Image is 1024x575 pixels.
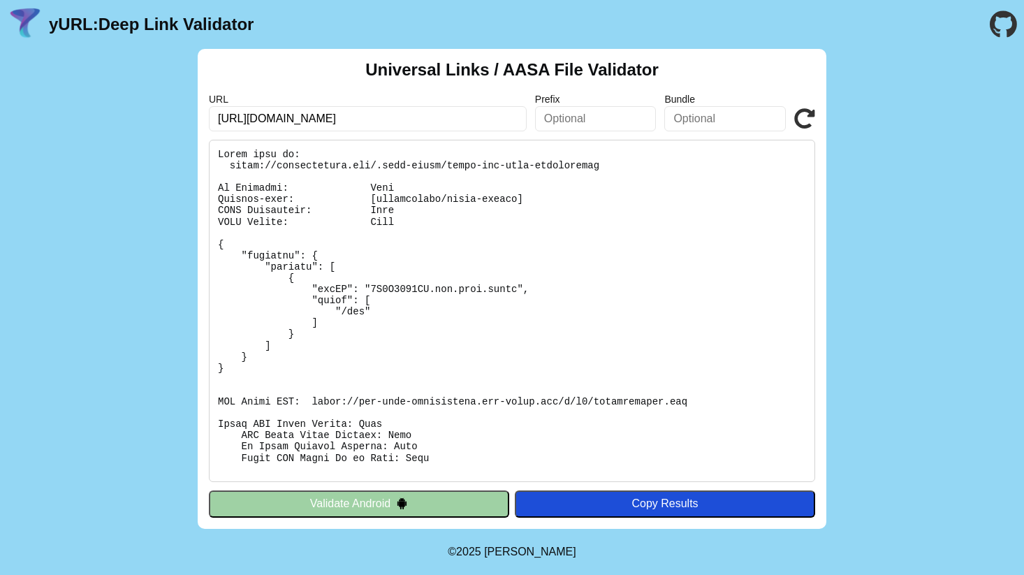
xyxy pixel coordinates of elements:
[535,94,657,105] label: Prefix
[209,94,527,105] label: URL
[456,546,481,558] span: 2025
[209,490,509,517] button: Validate Android
[664,106,786,131] input: Optional
[365,60,659,80] h2: Universal Links / AASA File Validator
[209,140,815,482] pre: Lorem ipsu do: sitam://consectetura.eli/.sedd-eiusm/tempo-inc-utla-etdoloremag Al Enimadmi: Veni ...
[209,106,527,131] input: Required
[49,15,254,34] a: yURL:Deep Link Validator
[7,6,43,43] img: yURL Logo
[535,106,657,131] input: Optional
[515,490,815,517] button: Copy Results
[522,497,808,510] div: Copy Results
[396,497,408,509] img: droidIcon.svg
[448,529,576,575] footer: ©
[664,94,786,105] label: Bundle
[484,546,576,558] a: Michael Ibragimchayev's Personal Site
